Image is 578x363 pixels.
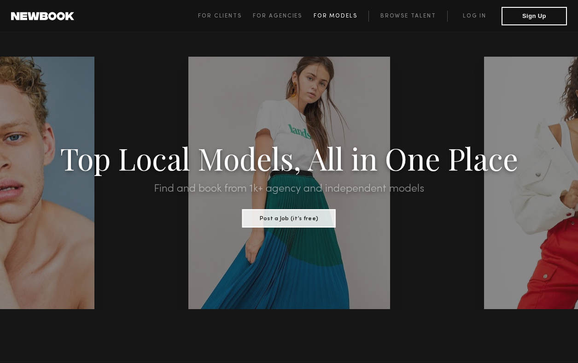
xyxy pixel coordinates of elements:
a: For Models [314,11,369,22]
a: Log in [447,11,502,22]
a: For Agencies [253,11,313,22]
h2: Find and book from 1k+ agency and independent models [43,183,535,194]
span: For Clients [198,13,242,19]
span: For Agencies [253,13,302,19]
button: Post a Job (it’s free) [242,209,336,228]
a: Post a Job (it’s free) [242,212,336,222]
span: For Models [314,13,357,19]
button: Sign Up [502,7,567,25]
a: Browse Talent [368,11,447,22]
h1: Top Local Models, All in One Place [43,144,535,172]
a: For Clients [198,11,253,22]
